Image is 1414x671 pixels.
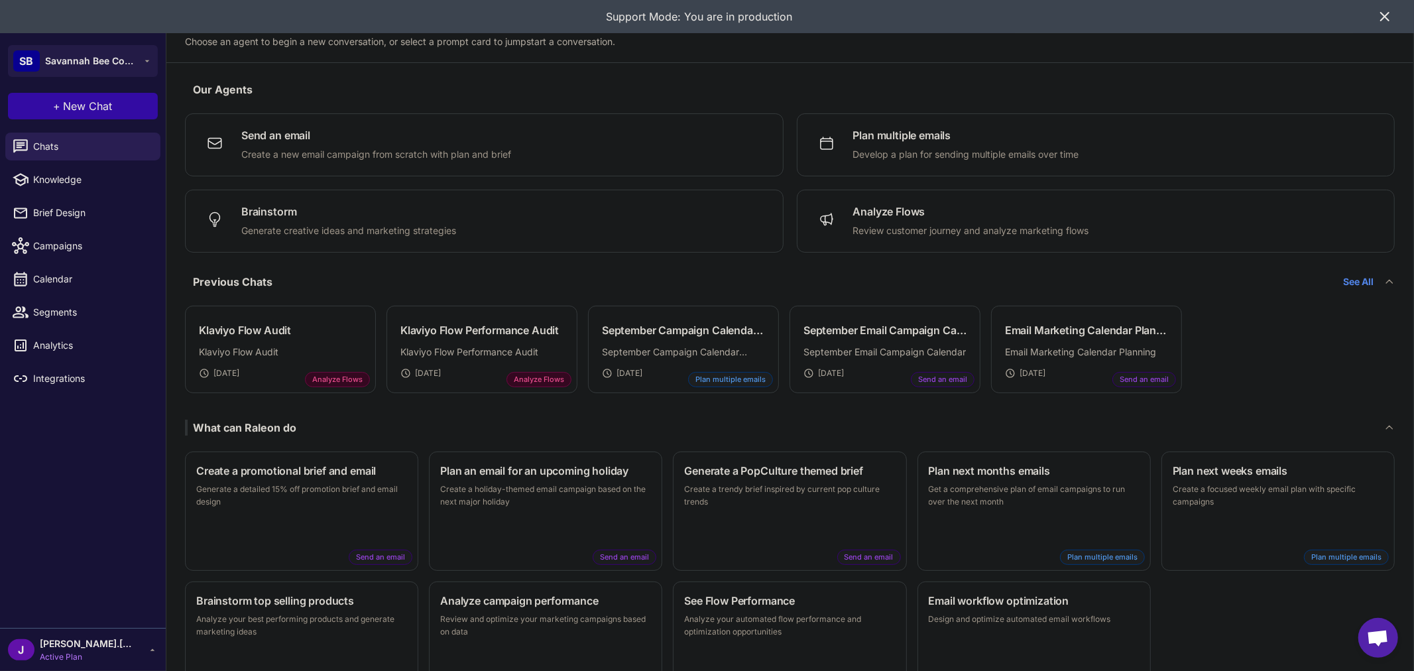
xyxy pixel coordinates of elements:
span: Send an email [1112,372,1176,387]
h3: September Campaign Calendar Planning [602,322,765,338]
p: Design and optimize automated email workflows [929,613,1140,626]
a: Brief Design [5,199,160,227]
div: [DATE] [803,367,967,379]
h3: See Flow Performance [684,593,895,609]
span: [PERSON_NAME].[PERSON_NAME] [40,637,133,651]
span: Knowledge [33,172,150,187]
p: September Campaign Calendar Planning [602,345,765,359]
h4: Brainstorm [241,204,456,219]
h4: Send an email [241,127,511,143]
p: Create a new email campaign from scratch with plan and brief [241,147,511,162]
button: SBSavannah Bee Company [8,45,158,77]
p: Klaviyo Flow Performance Audit [400,345,563,359]
span: Chats [33,139,150,154]
span: New Chat [64,98,113,114]
h3: Email Marketing Calendar Planning [1005,322,1168,338]
p: Generate a detailed 15% off promotion brief and email design [196,483,407,509]
button: Plan next weeks emailsCreate a focused weekly email plan with specific campaignsPlan multiple emails [1161,452,1395,571]
button: Send an emailCreate a new email campaign from scratch with plan and brief [185,113,784,176]
span: Calendar [33,272,150,286]
p: Create a trendy brief inspired by current pop culture trends [684,483,895,509]
a: Segments [5,298,160,326]
h4: Analyze Flows [853,204,1089,219]
span: Send an email [593,550,656,565]
div: [DATE] [199,367,362,379]
button: BrainstormGenerate creative ideas and marketing strategies [185,190,784,253]
span: Send an email [837,550,901,565]
p: Create a holiday-themed email campaign based on the next major holiday [440,483,651,509]
button: Analyze FlowsReview customer journey and analyze marketing flows [797,190,1395,253]
a: Integrations [5,365,160,393]
h3: Create a promotional brief and email [196,463,407,479]
div: What can Raleon do [185,420,296,436]
div: Previous Chats [185,274,272,290]
h3: Generate a PopCulture themed brief [684,463,895,479]
a: Chats [5,133,160,160]
span: Send an email [349,550,412,565]
span: Savannah Bee Company [45,54,138,68]
button: Plan an email for an upcoming holidayCreate a holiday-themed email campaign based on the next maj... [429,452,662,571]
h3: Our Agents [185,82,1395,97]
div: [DATE] [602,367,765,379]
span: Integrations [33,371,150,386]
p: Email Marketing Calendar Planning [1005,345,1168,359]
div: J [8,639,34,660]
span: Analyze Flows [305,372,370,387]
p: Analyze your automated flow performance and optimization opportunities [684,613,895,639]
h3: Klaviyo Flow Audit [199,322,291,338]
p: Review and optimize your marketing campaigns based on data [440,613,651,639]
p: Review customer journey and analyze marketing flows [853,223,1089,239]
p: Choose an agent to begin a new conversation, or select a prompt card to jumpstart a conversation. [185,34,1395,49]
span: Analyze Flows [506,372,571,387]
h3: Brainstorm top selling products [196,593,407,609]
div: SB [13,50,40,72]
span: Active Plan [40,651,133,663]
div: [DATE] [400,367,563,379]
a: Calendar [5,265,160,293]
button: Plan next months emailsGet a comprehensive plan of email campaigns to run over the next monthPlan... [917,452,1151,571]
button: Generate a PopCulture themed briefCreate a trendy brief inspired by current pop culture trendsSen... [673,452,906,571]
span: Plan multiple emails [688,372,773,387]
p: Create a focused weekly email plan with specific campaigns [1173,483,1384,509]
a: See All [1343,274,1374,289]
span: Plan multiple emails [1060,550,1145,565]
p: Generate creative ideas and marketing strategies [241,223,456,239]
p: Develop a plan for sending multiple emails over time [853,147,1079,162]
span: + [54,98,61,114]
a: Analytics [5,332,160,359]
span: Analytics [33,338,150,353]
a: Campaigns [5,232,160,260]
h3: Email workflow optimization [929,593,1140,609]
div: Open chat [1358,618,1398,658]
h3: Analyze campaign performance [440,593,651,609]
h3: Plan next weeks emails [1173,463,1384,479]
span: Plan multiple emails [1304,550,1389,565]
h3: Plan next months emails [929,463,1140,479]
h4: Plan multiple emails [853,127,1079,143]
button: Plan multiple emailsDevelop a plan for sending multiple emails over time [797,113,1395,176]
span: Segments [33,305,150,320]
h3: Klaviyo Flow Performance Audit [400,322,559,338]
h3: September Email Campaign Calendar [803,322,967,338]
button: Create a promotional brief and emailGenerate a detailed 15% off promotion brief and email designS... [185,452,418,571]
span: Send an email [911,372,974,387]
span: Brief Design [33,206,150,220]
h3: Plan an email for an upcoming holiday [440,463,651,479]
div: [DATE] [1005,367,1168,379]
p: Klaviyo Flow Audit [199,345,362,359]
p: Get a comprehensive plan of email campaigns to run over the next month [929,483,1140,509]
a: Knowledge [5,166,160,194]
p: Analyze your best performing products and generate marketing ideas [196,613,407,639]
button: +New Chat [8,93,158,119]
span: Campaigns [33,239,150,253]
p: September Email Campaign Calendar [803,345,967,359]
